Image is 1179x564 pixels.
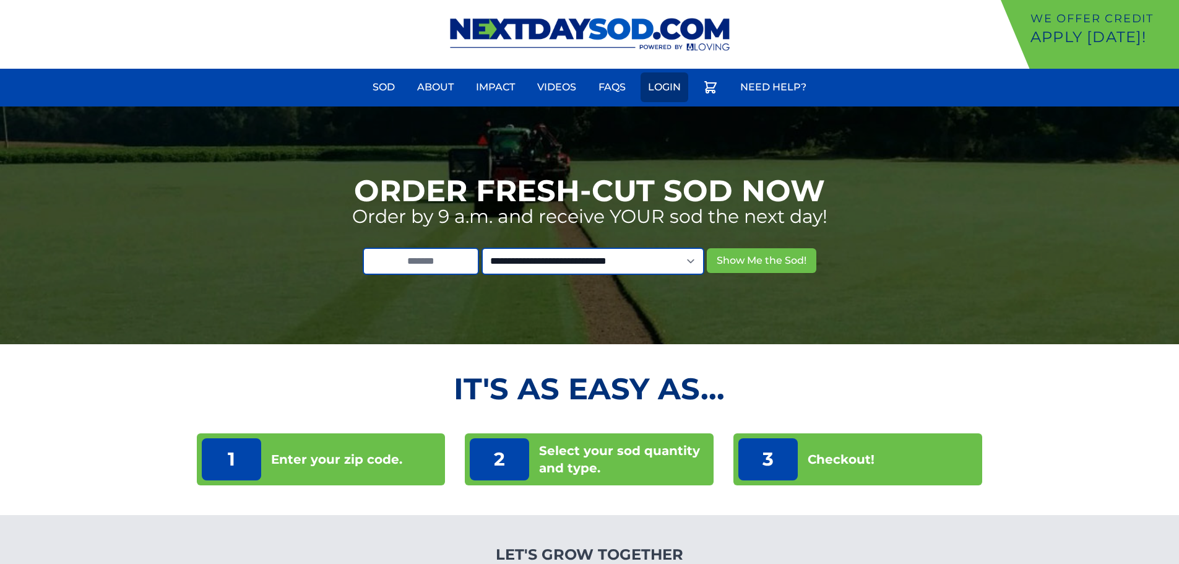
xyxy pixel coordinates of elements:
[530,72,584,102] a: Videos
[733,72,814,102] a: Need Help?
[410,72,461,102] a: About
[352,206,827,228] p: Order by 9 a.m. and receive YOUR sod the next day!
[469,72,522,102] a: Impact
[707,248,816,273] button: Show Me the Sod!
[470,438,529,480] p: 2
[271,451,402,468] p: Enter your zip code.
[1030,10,1174,27] p: We offer Credit
[354,176,825,206] h1: Order Fresh-Cut Sod Now
[641,72,688,102] a: Login
[808,451,875,468] p: Checkout!
[738,438,798,480] p: 3
[591,72,633,102] a: FAQs
[539,442,709,477] p: Select your sod quantity and type.
[1030,27,1174,47] p: Apply [DATE]!
[202,438,261,480] p: 1
[365,72,402,102] a: Sod
[197,374,983,404] h2: It's as Easy As...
